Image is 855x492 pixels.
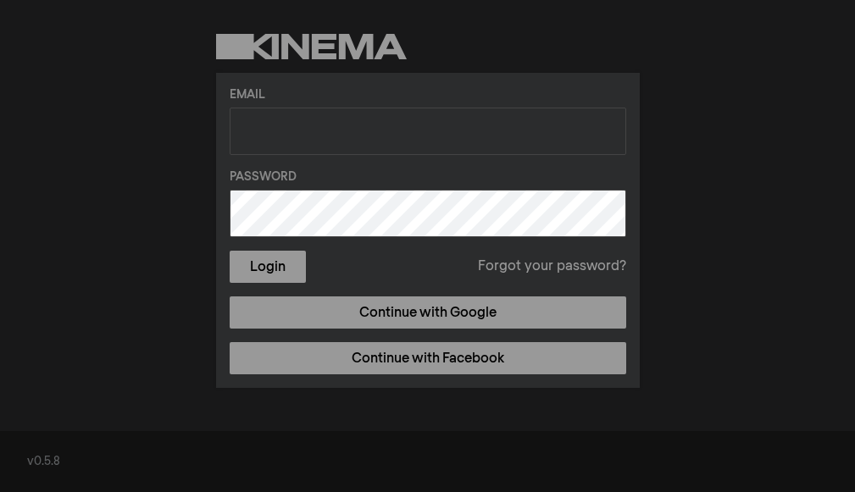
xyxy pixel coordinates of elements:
[230,169,626,186] label: Password
[27,453,828,471] div: v0.5.8
[230,342,626,374] a: Continue with Facebook
[230,251,306,283] button: Login
[230,296,626,329] a: Continue with Google
[478,257,626,277] a: Forgot your password?
[230,86,626,104] label: Email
